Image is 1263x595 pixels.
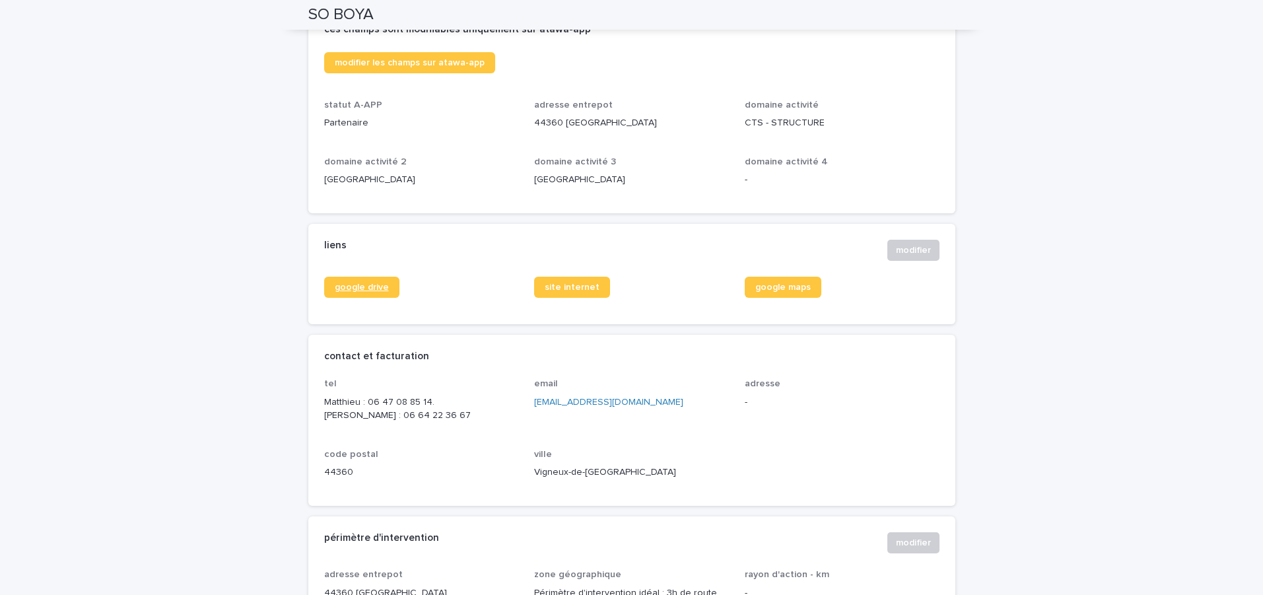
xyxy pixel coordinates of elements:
[534,450,552,459] span: ville
[324,52,495,73] a: modifier les champs sur atawa-app
[545,283,599,292] span: site internet
[324,173,519,187] p: [GEOGRAPHIC_DATA]
[534,116,729,130] p: 44360 [GEOGRAPHIC_DATA]
[335,283,389,292] span: google drive
[755,283,811,292] span: google maps
[745,379,780,388] span: adresse
[324,570,403,579] span: adresse entrepot
[745,116,939,130] p: CTS - STRUCTURE
[896,244,931,257] span: modifier
[745,157,828,166] span: domaine activité 4
[335,58,485,67] span: modifier les champs sur atawa-app
[534,570,621,579] span: zone géographique
[887,240,939,261] button: modifier
[534,277,610,298] a: site internet
[534,379,558,388] span: email
[534,100,613,110] span: adresse entrepot
[324,379,337,388] span: tel
[324,116,519,130] p: Partenaire
[324,277,399,298] a: google drive
[324,240,347,252] h2: liens
[534,157,616,166] span: domaine activité 3
[324,450,378,459] span: code postal
[745,100,819,110] span: domaine activité
[745,570,829,579] span: rayon d'action - km
[745,277,821,298] a: google maps
[324,396,519,423] p: Matthieu : 06 47 08 85 14. [PERSON_NAME] : 06 64 22 36 67
[745,173,939,187] p: -
[896,536,931,549] span: modifier
[324,351,429,363] h2: contact et facturation
[324,466,519,479] p: 44360
[324,100,382,110] span: statut A-APP
[534,398,683,407] a: [EMAIL_ADDRESS][DOMAIN_NAME]
[887,532,939,553] button: modifier
[324,157,407,166] span: domaine activité 2
[534,173,729,187] p: [GEOGRAPHIC_DATA]
[324,532,439,544] h2: périmètre d'intervention
[745,396,939,409] p: -
[308,5,374,24] h2: SO BOYA
[324,24,591,36] h2: ces champs sont modifiables uniquement sur atawa-app
[534,466,729,479] p: Vigneux-de-[GEOGRAPHIC_DATA]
